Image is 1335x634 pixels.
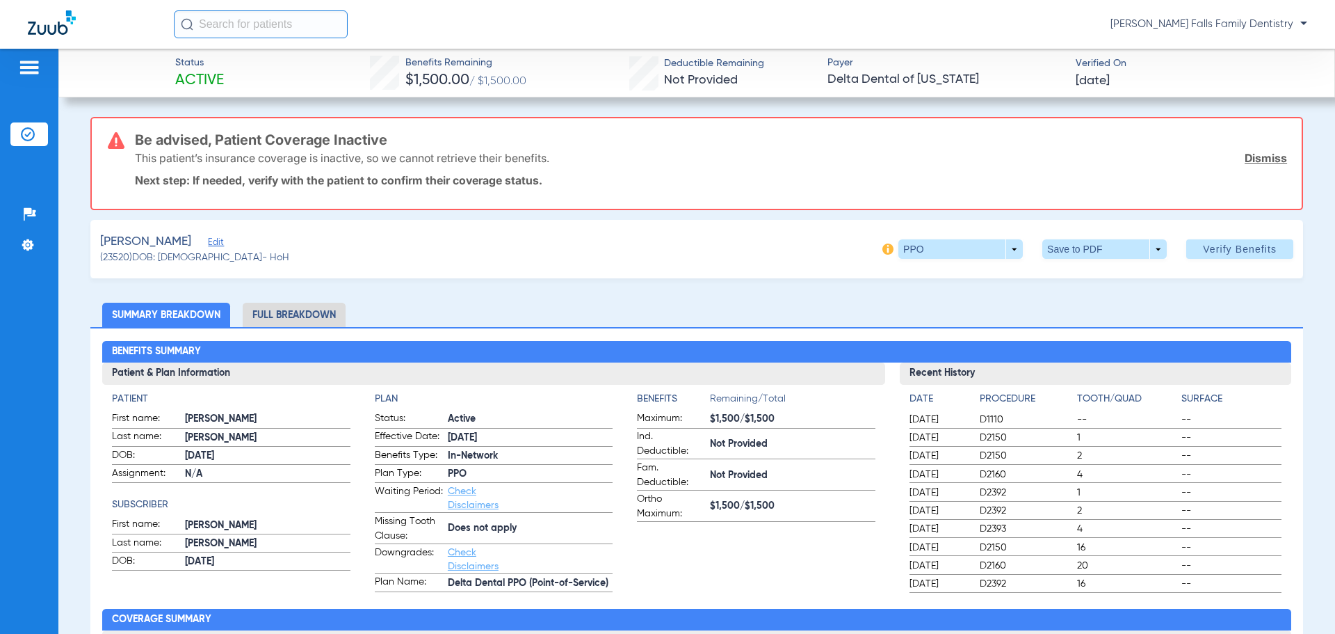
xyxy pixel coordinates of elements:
[909,504,968,518] span: [DATE]
[710,392,875,411] span: Remaining/Total
[710,412,875,427] span: $1,500/$1,500
[980,486,1072,500] span: D2392
[112,517,180,534] span: First name:
[375,429,443,446] span: Effective Date:
[898,239,1023,259] button: PPO
[112,392,350,406] h4: Patient
[1077,522,1176,536] span: 4
[1077,468,1176,482] span: 4
[1181,449,1281,463] span: --
[980,468,1072,482] span: D2160
[1181,486,1281,500] span: --
[909,559,968,573] span: [DATE]
[102,609,1290,631] h2: Coverage Summary
[900,363,1291,385] h3: Recent History
[185,467,350,482] span: N/A
[135,133,1287,147] h3: Be advised, Patient Coverage Inactive
[448,548,499,571] a: Check Disclaimers
[1077,504,1176,518] span: 2
[909,392,968,406] h4: Date
[112,429,180,446] span: Last name:
[448,431,613,445] span: [DATE]
[909,541,968,555] span: [DATE]
[375,392,613,406] h4: Plan
[1181,413,1281,427] span: --
[1181,541,1281,555] span: --
[909,522,968,536] span: [DATE]
[375,411,443,428] span: Status:
[980,559,1072,573] span: D2160
[980,431,1072,445] span: D2150
[112,411,180,428] span: First name:
[1181,559,1281,573] span: --
[1077,431,1176,445] span: 1
[185,518,350,533] span: [PERSON_NAME]
[909,468,968,482] span: [DATE]
[448,449,613,463] span: In-Network
[637,392,710,411] app-breakdown-title: Benefits
[1077,577,1176,591] span: 16
[1181,392,1281,406] h4: Surface
[1186,239,1293,259] button: Verify Benefits
[637,392,710,406] h4: Benefits
[28,10,76,35] img: Zuub Logo
[1181,522,1281,536] span: --
[18,59,40,76] img: hamburger-icon
[375,514,443,544] span: Missing Tooth Clause:
[112,448,180,465] span: DOB:
[980,392,1072,411] app-breakdown-title: Procedure
[637,429,705,459] span: Ind. Deductible:
[1181,504,1281,518] span: --
[135,173,1287,187] p: Next step: If needed, verify with the patient to confirm their coverage status.
[1181,431,1281,445] span: --
[185,431,350,445] span: [PERSON_NAME]
[405,56,526,70] span: Benefits Remaining
[882,244,893,255] img: info-icon
[980,413,1072,427] span: D1110
[980,392,1072,406] h4: Procedure
[1181,577,1281,591] span: --
[909,486,968,500] span: [DATE]
[980,504,1072,518] span: D2392
[1076,56,1312,71] span: Verified On
[980,522,1072,536] span: D2393
[375,448,443,465] span: Benefits Type:
[1077,486,1176,500] span: 1
[1042,239,1167,259] button: Save to PDF
[448,576,613,591] span: Delta Dental PPO (Point-of-Service)
[112,554,180,571] span: DOB:
[181,18,193,31] img: Search Icon
[175,56,224,70] span: Status
[135,151,549,165] p: This patient’s insurance coverage is inactive, so we cannot retrieve their benefits.
[1077,392,1176,411] app-breakdown-title: Tooth/Quad
[710,468,875,483] span: Not Provided
[448,412,613,427] span: Active
[448,521,613,536] span: Does not apply
[1110,17,1307,31] span: [PERSON_NAME] Falls Family Dentistry
[1076,72,1110,90] span: [DATE]
[174,10,348,38] input: Search for patients
[243,303,346,327] li: Full Breakdown
[102,303,230,327] li: Summary Breakdown
[909,431,968,445] span: [DATE]
[980,541,1072,555] span: D2150
[710,499,875,514] span: $1,500/$1,500
[637,492,705,521] span: Ortho Maximum:
[1077,541,1176,555] span: 16
[102,341,1290,363] h2: Benefits Summary
[664,56,764,71] span: Deductible Remaining
[664,74,738,86] span: Not Provided
[100,233,191,251] span: [PERSON_NAME]
[112,536,180,553] span: Last name:
[1203,244,1277,255] span: Verify Benefits
[185,537,350,551] span: [PERSON_NAME]
[909,392,968,411] app-breakdown-title: Date
[1181,468,1281,482] span: --
[112,498,350,512] h4: Subscriber
[185,449,350,463] span: [DATE]
[909,577,968,591] span: [DATE]
[448,467,613,482] span: PPO
[1181,392,1281,411] app-breakdown-title: Surface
